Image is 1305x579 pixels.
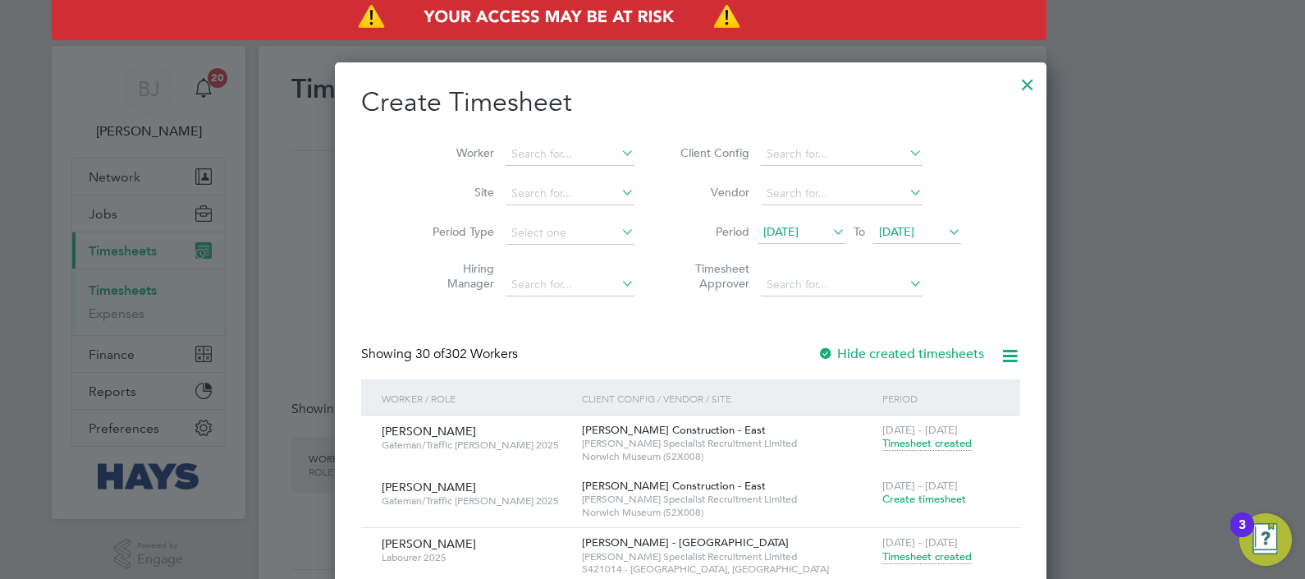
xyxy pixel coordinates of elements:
span: [PERSON_NAME] Specialist Recruitment Limited [582,437,874,450]
div: 3 [1239,525,1246,546]
span: Timesheet created [882,436,972,451]
span: [PERSON_NAME] [382,424,476,439]
input: Search for... [506,182,634,205]
label: Worker [420,145,494,160]
span: [DATE] [879,224,914,239]
span: [DATE] [763,224,799,239]
label: Site [420,185,494,200]
input: Select one [506,222,634,245]
label: Hide created timesheets [817,346,984,362]
h2: Create Timesheet [361,85,1020,120]
span: Gateman/Traffic [PERSON_NAME] 2025 [382,439,570,452]
span: [DATE] - [DATE] [882,479,958,493]
button: Open Resource Center, 3 new notifications [1239,513,1292,566]
div: Showing [361,346,521,363]
div: Worker / Role [378,379,578,417]
span: To [849,221,870,242]
input: Search for... [761,273,923,296]
span: S421014 - [GEOGRAPHIC_DATA], [GEOGRAPHIC_DATA] [582,563,874,576]
span: Gateman/Traffic [PERSON_NAME] 2025 [382,494,570,508]
span: Timesheet created [882,549,972,564]
input: Search for... [761,182,923,205]
span: [PERSON_NAME] [382,536,476,551]
span: [PERSON_NAME] Construction - East [582,479,766,493]
span: [DATE] - [DATE] [882,535,958,549]
span: Norwich Museum (52X008) [582,506,874,519]
label: Timesheet Approver [675,261,749,291]
label: Hiring Manager [420,261,494,291]
span: [PERSON_NAME] Construction - East [582,423,766,437]
span: Labourer 2025 [382,551,570,564]
input: Search for... [506,273,634,296]
label: Client Config [675,145,749,160]
span: [PERSON_NAME] - [GEOGRAPHIC_DATA] [582,535,789,549]
span: Create timesheet [882,492,966,506]
span: 30 of [415,346,445,362]
label: Period Type [420,224,494,239]
label: Vendor [675,185,749,200]
span: [PERSON_NAME] [382,480,476,494]
div: Client Config / Vendor / Site [578,379,878,417]
span: [DATE] - [DATE] [882,423,958,437]
input: Search for... [761,143,923,166]
input: Search for... [506,143,634,166]
div: Period [878,379,1004,417]
span: [PERSON_NAME] Specialist Recruitment Limited [582,550,874,563]
span: 302 Workers [415,346,518,362]
span: [PERSON_NAME] Specialist Recruitment Limited [582,493,874,506]
label: Period [675,224,749,239]
span: Norwich Museum (52X008) [582,450,874,463]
